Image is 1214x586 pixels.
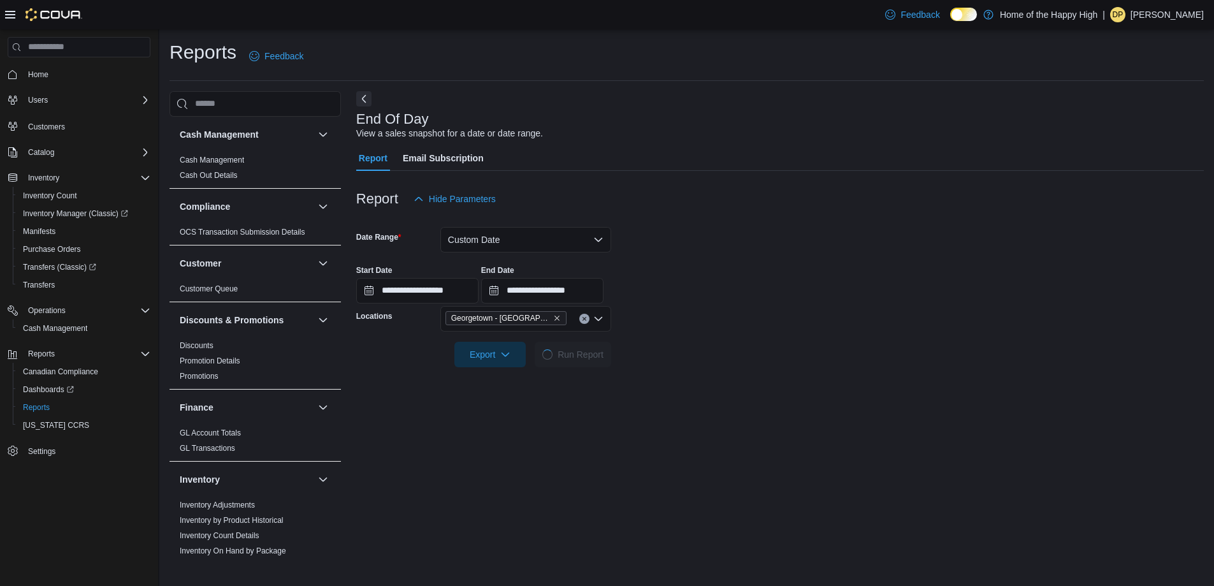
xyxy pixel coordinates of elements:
[23,303,71,318] button: Operations
[13,399,155,416] button: Reports
[23,323,87,333] span: Cash Management
[180,516,284,525] a: Inventory by Product Historical
[18,224,150,239] span: Manifests
[18,242,150,257] span: Purchase Orders
[18,260,150,275] span: Transfers (Classic)
[1102,7,1105,22] p: |
[23,191,77,201] span: Inventory Count
[28,70,48,80] span: Home
[18,242,86,257] a: Purchase Orders
[23,367,98,377] span: Canadian Compliance
[429,193,496,205] span: Hide Parameters
[3,91,155,109] button: Users
[23,262,96,272] span: Transfers (Classic)
[18,277,60,293] a: Transfers
[180,356,240,366] span: Promotion Details
[23,145,59,160] button: Catalog
[18,321,150,336] span: Cash Management
[180,356,240,365] a: Promotion Details
[18,400,55,415] a: Reports
[23,244,81,254] span: Purchase Orders
[180,371,219,381] span: Promotions
[23,280,55,290] span: Transfers
[950,8,977,21] input: Dark Mode
[445,311,567,325] span: Georgetown - Mountainview - Fire & Flower
[18,382,150,397] span: Dashboards
[18,277,150,293] span: Transfers
[23,303,150,318] span: Operations
[170,338,341,389] div: Discounts & Promotions
[180,170,238,180] span: Cash Out Details
[440,227,611,253] button: Custom Date
[535,342,611,367] button: LoadingRun Report
[356,91,372,106] button: Next
[23,402,50,413] span: Reports
[23,346,60,362] button: Reports
[3,169,155,187] button: Inventory
[462,342,518,367] span: Export
[180,314,284,326] h3: Discounts & Promotions
[180,443,235,453] span: GL Transactions
[13,276,155,294] button: Transfers
[180,341,213,350] a: Discounts
[18,260,101,275] a: Transfers (Classic)
[170,281,341,302] div: Customer
[13,381,155,399] a: Dashboards
[542,349,554,361] span: Loading
[180,501,255,509] a: Inventory Adjustments
[315,256,331,271] button: Customer
[170,152,341,188] div: Cash Management
[23,92,150,108] span: Users
[3,65,155,84] button: Home
[180,341,213,351] span: Discounts
[23,118,150,134] span: Customers
[3,442,155,460] button: Settings
[315,312,331,328] button: Discounts & Promotions
[180,314,313,326] button: Discounts & Promotions
[180,284,238,294] span: Customer Queue
[23,444,61,459] a: Settings
[180,372,219,381] a: Promotions
[18,382,79,397] a: Dashboards
[180,546,286,555] a: Inventory On Hand by Package
[180,546,286,556] span: Inventory On Hand by Package
[18,224,61,239] a: Manifests
[180,401,213,414] h3: Finance
[264,50,303,62] span: Feedback
[18,206,133,221] a: Inventory Manager (Classic)
[13,258,155,276] a: Transfers (Classic)
[481,265,514,275] label: End Date
[13,187,155,205] button: Inventory Count
[1113,7,1124,22] span: DP
[315,400,331,415] button: Finance
[23,119,70,135] a: Customers
[13,205,155,223] a: Inventory Manager (Classic)
[18,206,150,221] span: Inventory Manager (Classic)
[356,112,429,127] h3: End Of Day
[180,429,241,437] a: GL Account Totals
[180,128,313,141] button: Cash Management
[454,342,526,367] button: Export
[18,188,150,203] span: Inventory Count
[359,145,387,171] span: Report
[28,305,66,316] span: Operations
[23,226,55,237] span: Manifests
[593,314,603,324] button: Open list of options
[23,443,150,459] span: Settings
[23,92,53,108] button: Users
[180,156,244,165] a: Cash Management
[900,8,939,21] span: Feedback
[180,155,244,165] span: Cash Management
[408,186,501,212] button: Hide Parameters
[13,240,155,258] button: Purchase Orders
[170,40,236,65] h1: Reports
[1000,7,1097,22] p: Home of the Happy High
[180,228,305,237] a: OCS Transaction Submission Details
[23,170,150,186] span: Inventory
[23,420,89,430] span: [US_STATE] CCRS
[180,171,238,180] a: Cash Out Details
[356,265,393,275] label: Start Date
[18,400,150,415] span: Reports
[558,348,603,361] span: Run Report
